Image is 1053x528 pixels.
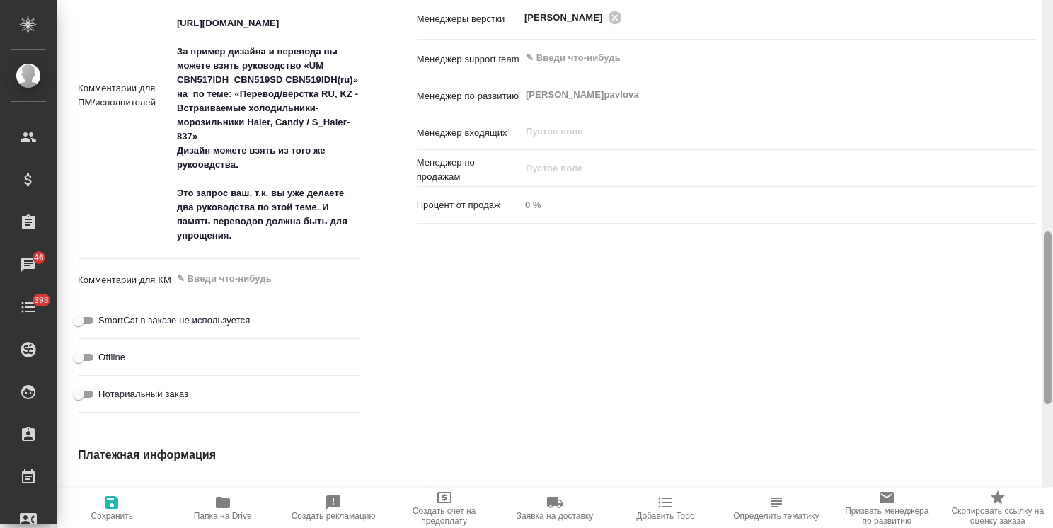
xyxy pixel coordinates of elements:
[278,488,389,528] button: Создать рекламацию
[78,81,172,110] p: Комментарии для ПМ/исполнителей
[524,160,1004,177] input: Пустое поле
[417,12,520,26] p: Менеджеры верстки
[194,511,252,521] span: Папка на Drive
[636,511,694,521] span: Добавить Todo
[57,488,167,528] button: Сохранить
[417,198,520,212] p: Процент от продаж
[91,511,133,521] span: Сохранить
[167,488,277,528] button: Папка на Drive
[397,506,490,526] span: Создать счет на предоплату
[520,195,1037,215] input: Пустое поле
[437,486,464,500] span: с НДС
[98,387,188,401] span: Нотариальный заказ
[25,293,57,307] span: 393
[517,511,593,521] span: Заявка на доставку
[417,89,520,103] p: Менеджер по развитию
[1030,57,1032,59] button: Open
[417,52,520,67] p: Менеджер support team
[1030,16,1032,19] button: Open
[4,289,53,325] a: 393
[943,488,1053,528] button: Скопировать ссылку на оценку заказа
[25,251,52,265] span: 46
[524,123,1004,140] input: Пустое поле
[832,488,942,528] button: Призвать менеджера по развитию
[721,488,832,528] button: Определить тематику
[951,506,1045,526] span: Скопировать ссылку на оценку заказа
[389,488,499,528] button: Создать счет на предоплату
[417,156,520,184] p: Менеджер по продажам
[500,488,610,528] button: Заявка на доставку
[417,126,520,140] p: Менеджер входящих
[172,481,360,505] div: RUB
[78,486,172,500] p: Валюта
[98,314,250,328] span: SmartCat в заказе не используется
[524,50,986,67] input: ✎ Введи что-нибудь
[98,350,125,365] span: Offline
[78,447,698,464] h4: Платежная информация
[524,8,626,26] div: [PERSON_NAME]
[78,273,172,287] p: Комментарии для КМ
[292,511,376,521] span: Создать рекламацию
[733,511,819,521] span: Определить тематику
[610,488,720,528] button: Добавить Todo
[524,11,611,25] span: [PERSON_NAME]
[840,506,933,526] span: Призвать менеджера по развитию
[4,247,53,282] a: 46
